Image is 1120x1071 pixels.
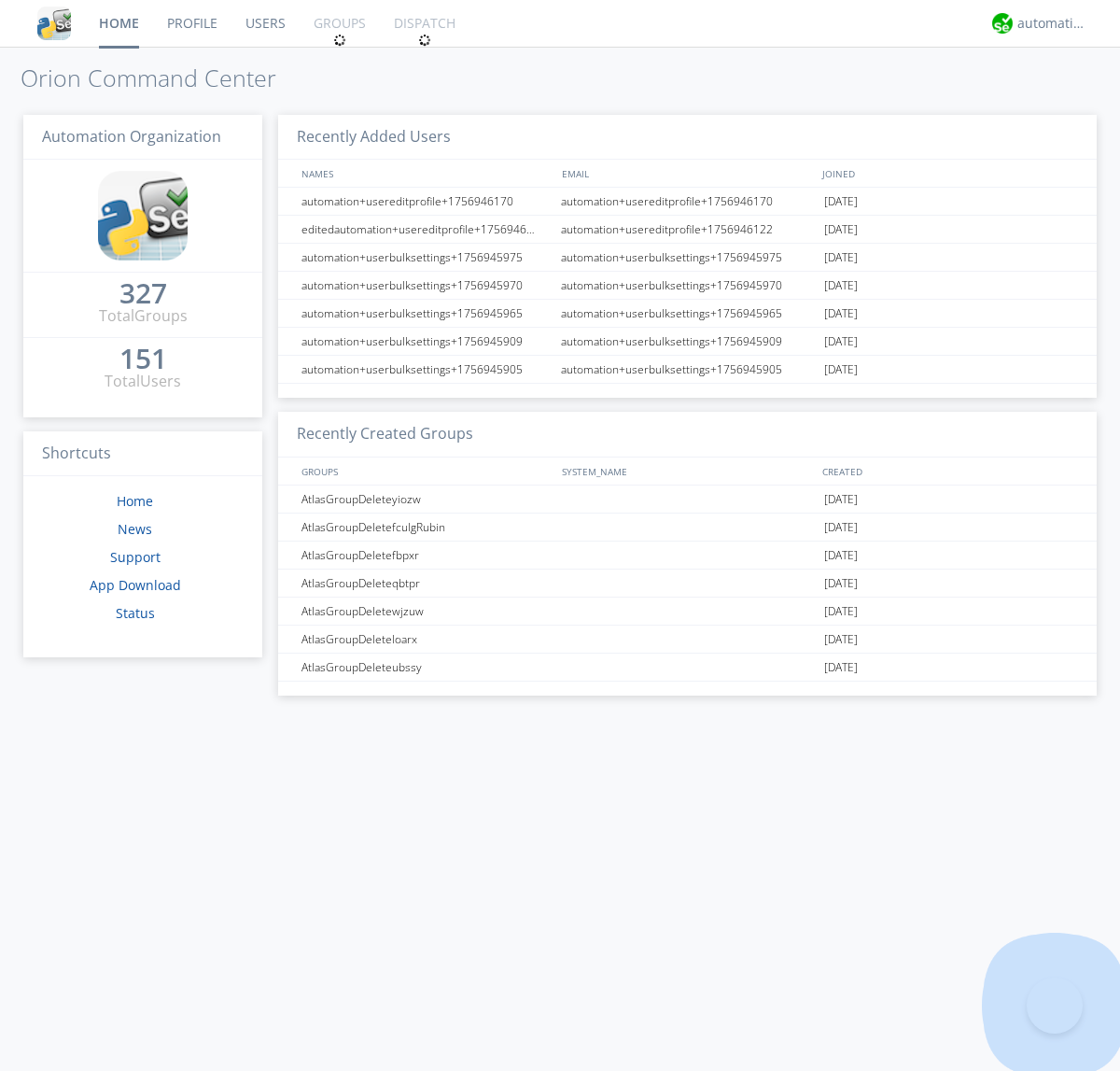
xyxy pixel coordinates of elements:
div: automation+userbulksettings+1756945970 [556,272,819,299]
a: automation+userbulksettings+1756945965automation+userbulksettings+1756945965[DATE] [278,300,1097,328]
div: Total Users [105,371,181,392]
span: [DATE] [824,514,858,542]
a: editedautomation+usereditprofile+1756946122automation+usereditprofile+1756946122[DATE] [278,216,1097,244]
img: d2d01cd9b4174d08988066c6d424eccd [992,13,1013,34]
img: spin.svg [333,34,346,47]
a: AtlasGroupDeletefbpxr[DATE] [278,542,1097,570]
div: CREATED [818,458,1079,485]
img: cddb5a64eb264b2086981ab96f4c1ba7 [98,171,188,261]
div: automation+userbulksettings+1756945905 [556,356,819,383]
h3: Shortcuts [23,431,262,477]
span: [DATE] [824,654,858,682]
div: automation+userbulksettings+1756945909 [556,328,819,355]
a: automation+usereditprofile+1756946170automation+usereditprofile+1756946170[DATE] [278,188,1097,216]
div: 151 [119,349,167,368]
div: JOINED [818,160,1079,187]
a: automation+userbulksettings+1756945905automation+userbulksettings+1756945905[DATE] [278,356,1097,384]
span: [DATE] [824,570,858,598]
a: automation+userbulksettings+1756945970automation+userbulksettings+1756945970[DATE] [278,272,1097,300]
div: automation+userbulksettings+1756945965 [297,300,555,327]
div: AtlasGroupDeletefbpxr [297,542,555,569]
div: AtlasGroupDeletefculgRubin [297,514,555,541]
div: automation+atlas [1017,14,1087,33]
div: SYSTEM_NAME [557,458,818,485]
a: 327 [119,284,167,305]
div: automation+userbulksettings+1756945965 [556,300,819,327]
div: AtlasGroupDeleteyiozw [297,486,555,513]
div: AtlasGroupDeleteqbtpr [297,570,555,597]
div: automation+userbulksettings+1756945909 [297,328,555,355]
div: NAMES [297,160,553,187]
a: Home [117,492,153,510]
a: AtlasGroupDeletewjzuw[DATE] [278,598,1097,626]
a: AtlasGroupDeletefculgRubin[DATE] [278,514,1097,542]
img: spin.svg [418,34,431,47]
a: AtlasGroupDeleteloarx[DATE] [278,626,1097,654]
div: automation+userbulksettings+1756945975 [556,244,819,271]
div: AtlasGroupDeleteloarx [297,626,555,653]
span: [DATE] [824,244,858,272]
a: App Download [90,576,181,594]
div: automation+usereditprofile+1756946170 [556,188,819,215]
div: Total Groups [99,305,188,327]
a: automation+userbulksettings+1756945909automation+userbulksettings+1756945909[DATE] [278,328,1097,356]
div: automation+usereditprofile+1756946122 [556,216,819,243]
h3: Recently Added Users [278,115,1097,161]
a: Support [110,548,161,566]
a: AtlasGroupDeleteubssy[DATE] [278,654,1097,682]
a: 151 [119,349,167,371]
iframe: Toggle Customer Support [1027,978,1083,1034]
div: AtlasGroupDeleteubssy [297,654,555,681]
span: Automation Organization [42,126,221,147]
div: automation+usereditprofile+1756946170 [297,188,555,215]
div: automation+userbulksettings+1756945970 [297,272,555,299]
img: cddb5a64eb264b2086981ab96f4c1ba7 [37,7,71,40]
div: editedautomation+usereditprofile+1756946122 [297,216,555,243]
div: GROUPS [297,458,553,485]
a: AtlasGroupDeleteyiozw[DATE] [278,486,1097,514]
span: [DATE] [824,598,858,626]
div: automation+userbulksettings+1756945905 [297,356,555,383]
span: [DATE] [824,328,858,356]
span: [DATE] [824,216,858,244]
span: [DATE] [824,272,858,300]
span: [DATE] [824,356,858,384]
span: [DATE] [824,486,858,514]
a: Status [116,604,155,622]
a: automation+userbulksettings+1756945975automation+userbulksettings+1756945975[DATE] [278,244,1097,272]
span: [DATE] [824,188,858,216]
span: [DATE] [824,300,858,328]
span: [DATE] [824,626,858,654]
a: AtlasGroupDeleteqbtpr[DATE] [278,570,1097,598]
div: EMAIL [557,160,818,187]
div: automation+userbulksettings+1756945975 [297,244,555,271]
span: [DATE] [824,542,858,570]
a: News [118,520,152,538]
h3: Recently Created Groups [278,412,1097,458]
div: AtlasGroupDeletewjzuw [297,598,555,625]
div: 327 [119,284,167,303]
